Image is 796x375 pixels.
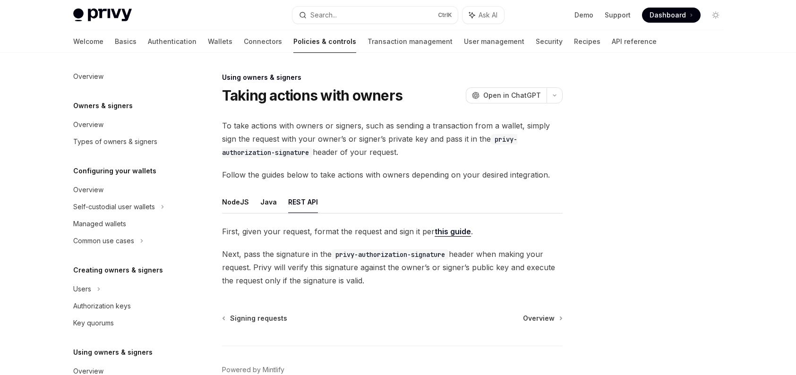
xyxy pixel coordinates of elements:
[73,317,114,329] div: Key quorums
[73,218,126,230] div: Managed wallets
[605,10,631,20] a: Support
[310,9,337,21] div: Search...
[650,10,686,20] span: Dashboard
[208,30,232,53] a: Wallets
[66,68,187,85] a: Overview
[73,235,134,247] div: Common use cases
[574,10,593,20] a: Demo
[73,184,103,196] div: Overview
[642,8,701,23] a: Dashboard
[73,30,103,53] a: Welcome
[66,298,187,315] a: Authorization keys
[368,30,453,53] a: Transaction management
[479,10,497,20] span: Ask AI
[148,30,197,53] a: Authentication
[66,116,187,133] a: Overview
[73,71,103,82] div: Overview
[222,365,284,375] a: Powered by Mintlify
[66,133,187,150] a: Types of owners & signers
[115,30,137,53] a: Basics
[332,249,449,260] code: privy-authorization-signature
[222,168,563,181] span: Follow the guides below to take actions with owners depending on your desired integration.
[462,7,504,24] button: Ask AI
[230,314,287,323] span: Signing requests
[288,191,318,213] button: REST API
[438,11,452,19] span: Ctrl K
[222,191,249,213] button: NodeJS
[222,225,563,238] span: First, given your request, format the request and sign it per .
[73,119,103,130] div: Overview
[466,87,547,103] button: Open in ChatGPT
[244,30,282,53] a: Connectors
[536,30,563,53] a: Security
[73,201,155,213] div: Self-custodial user wallets
[260,191,277,213] button: Java
[73,264,163,276] h5: Creating owners & signers
[708,8,723,23] button: Toggle dark mode
[73,136,157,147] div: Types of owners & signers
[66,181,187,198] a: Overview
[574,30,600,53] a: Recipes
[222,247,563,287] span: Next, pass the signature in the header when making your request. Privy will verify this signature...
[222,87,403,104] h1: Taking actions with owners
[73,9,132,22] img: light logo
[73,300,131,312] div: Authorization keys
[66,315,187,332] a: Key quorums
[523,314,562,323] a: Overview
[73,165,156,177] h5: Configuring your wallets
[73,347,153,358] h5: Using owners & signers
[523,314,555,323] span: Overview
[73,100,133,111] h5: Owners & signers
[464,30,524,53] a: User management
[483,91,541,100] span: Open in ChatGPT
[292,7,458,24] button: Search...CtrlK
[435,227,471,237] a: this guide
[66,215,187,232] a: Managed wallets
[222,119,563,159] span: To take actions with owners or signers, such as sending a transaction from a wallet, simply sign ...
[223,314,287,323] a: Signing requests
[293,30,356,53] a: Policies & controls
[222,73,563,82] div: Using owners & signers
[73,283,91,295] div: Users
[612,30,657,53] a: API reference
